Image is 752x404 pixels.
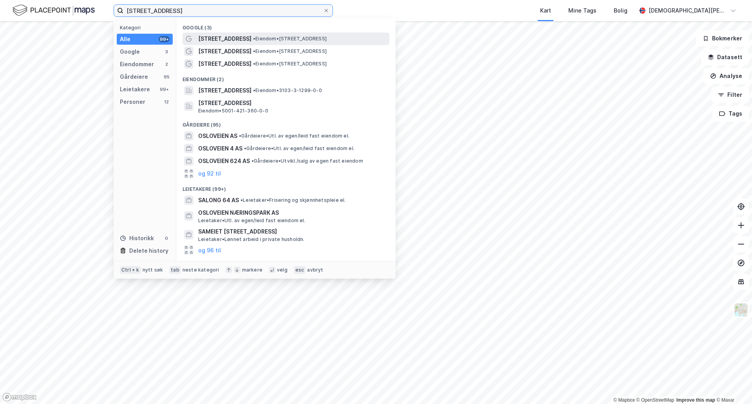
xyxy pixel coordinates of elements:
div: Eiendommer [120,60,154,69]
span: SALONG 64 AS [198,196,239,205]
span: [STREET_ADDRESS] [198,34,251,43]
div: Eiendommer (2) [176,70,396,84]
div: Historikk [120,234,154,243]
span: OSLOVEIEN NÆRINGSPARK AS [198,208,386,217]
div: 2 [163,61,170,67]
div: Leietakere [120,85,150,94]
span: • [253,87,255,93]
span: Eiendom • [STREET_ADDRESS] [253,36,327,42]
input: Søk på adresse, matrikkel, gårdeiere, leietakere eller personer [123,5,323,16]
iframe: Chat Widget [713,366,752,404]
div: 99+ [159,86,170,92]
span: • [239,133,241,139]
div: Kart [540,6,551,15]
span: Eiendom • 3103-3-1299-0-0 [253,87,322,94]
span: [STREET_ADDRESS] [198,98,386,108]
div: 95 [163,74,170,80]
a: OpenStreetMap [636,397,674,403]
div: Personer [120,97,145,107]
span: • [251,158,254,164]
a: Mapbox [613,397,635,403]
div: Delete history [129,246,168,255]
span: Eiendom • [STREET_ADDRESS] [253,61,327,67]
div: Kontrollprogram for chat [713,366,752,404]
div: Leietakere (99+) [176,180,396,194]
span: OSLOVEIEN 624 AS [198,156,250,166]
span: Eiendom • 5001-421-360-0-0 [198,108,268,114]
span: Gårdeiere • Utvikl./salg av egen fast eiendom [251,158,363,164]
span: OSLOVEIEN 4 AS [198,144,242,153]
span: Gårdeiere • Utl. av egen/leid fast eiendom el. [244,145,354,152]
button: Datasett [701,49,749,65]
div: esc [294,266,306,274]
span: [STREET_ADDRESS] [198,86,251,95]
span: Gårdeiere • Utl. av egen/leid fast eiendom el. [239,133,349,139]
button: og 96 til [198,245,221,255]
span: [STREET_ADDRESS] [198,47,251,56]
span: SAMEIET [STREET_ADDRESS] [198,227,386,236]
div: Kategori [120,25,173,31]
div: 99+ [159,36,170,42]
div: avbryt [307,267,323,273]
div: nytt søk [143,267,163,273]
img: logo.f888ab2527a4732fd821a326f86c7f29.svg [13,4,95,17]
div: Personer (12) [176,256,396,270]
div: 3 [163,49,170,55]
a: Improve this map [676,397,715,403]
div: Google (3) [176,18,396,33]
div: Gårdeiere [120,72,148,82]
a: Mapbox homepage [2,393,37,402]
img: Z [734,303,748,317]
button: Bokmerker [696,31,749,46]
div: Bolig [614,6,627,15]
button: Tags [712,106,749,121]
span: • [253,36,255,42]
span: OSLOVEIEN AS [198,131,237,141]
span: Leietaker • Frisering og skjønnhetspleie el. [240,197,346,203]
div: Alle [120,34,130,44]
span: [STREET_ADDRESS] [198,59,251,69]
div: Ctrl + k [120,266,141,274]
div: markere [242,267,262,273]
button: Filter [711,87,749,103]
span: • [240,197,243,203]
div: 0 [163,235,170,241]
button: og 92 til [198,169,221,178]
div: Gårdeiere (95) [176,116,396,130]
span: • [253,48,255,54]
div: velg [277,267,287,273]
div: Mine Tags [568,6,597,15]
button: Analyse [703,68,749,84]
span: • [253,61,255,67]
div: neste kategori [183,267,219,273]
span: Leietaker • Lønnet arbeid i private husholdn. [198,236,305,243]
div: tab [169,266,181,274]
div: Google [120,47,140,56]
div: [DEMOGRAPHIC_DATA][PERSON_NAME] [649,6,727,15]
span: Eiendom • [STREET_ADDRESS] [253,48,327,54]
div: 12 [163,99,170,105]
span: Leietaker • Utl. av egen/leid fast eiendom el. [198,217,305,224]
span: • [244,145,246,151]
